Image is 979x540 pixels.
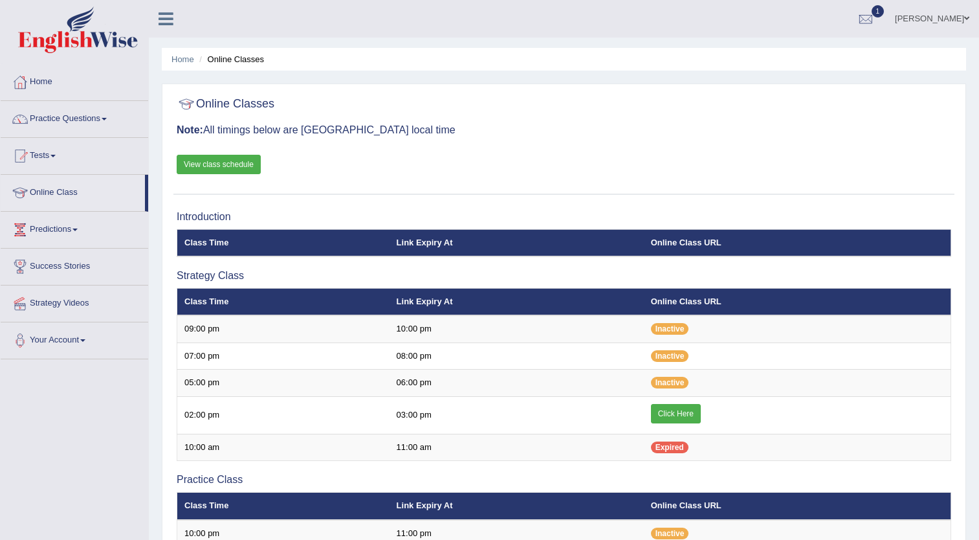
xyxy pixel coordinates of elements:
h2: Online Classes [177,95,274,114]
h3: All timings below are [GEOGRAPHIC_DATA] local time [177,124,951,136]
a: Tests [1,138,148,170]
td: 07:00 pm [177,343,390,370]
a: Predictions [1,212,148,244]
td: 02:00 pm [177,396,390,434]
td: 10:00 pm [390,315,644,343]
a: Strategy Videos [1,286,148,318]
span: Inactive [651,350,689,362]
a: View class schedule [177,155,261,174]
span: Inactive [651,323,689,335]
th: Class Time [177,288,390,315]
a: Practice Questions [1,101,148,133]
td: 05:00 pm [177,370,390,397]
span: Inactive [651,528,689,539]
li: Online Classes [196,53,264,65]
th: Link Expiry At [390,493,644,520]
h3: Strategy Class [177,270,951,282]
td: 06:00 pm [390,370,644,397]
th: Link Expiry At [390,288,644,315]
a: Home [1,64,148,96]
td: 03:00 pm [390,396,644,434]
b: Note: [177,124,203,135]
td: 11:00 am [390,434,644,461]
a: Click Here [651,404,701,423]
th: Class Time [177,229,390,256]
h3: Practice Class [177,474,951,486]
a: Online Class [1,175,145,207]
a: Home [171,54,194,64]
a: Success Stories [1,249,148,281]
span: Expired [651,442,688,453]
td: 09:00 pm [177,315,390,343]
h3: Introduction [177,211,951,223]
th: Online Class URL [644,493,951,520]
span: 1 [872,5,885,17]
th: Online Class URL [644,288,951,315]
span: Inactive [651,377,689,388]
th: Online Class URL [644,229,951,256]
td: 10:00 am [177,434,390,461]
th: Class Time [177,493,390,520]
a: Your Account [1,322,148,355]
th: Link Expiry At [390,229,644,256]
td: 08:00 pm [390,343,644,370]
